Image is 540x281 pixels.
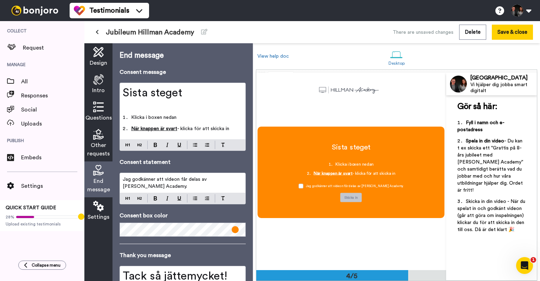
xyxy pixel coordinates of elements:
span: Jag godkänner att videon får delas av [PERSON_NAME] Academy. [306,184,403,187]
span: Sista steget [332,143,371,151]
button: Collapse menu [18,261,66,270]
img: bold-mark.svg [154,143,157,147]
span: - klicka för att skicka in [177,126,229,131]
span: Request [23,44,84,52]
img: clear-format.svg [221,143,225,147]
span: Jubileum Hillman Academy [106,27,194,37]
img: italic-mark.svg [166,143,169,147]
span: Other requests [87,141,110,158]
span: Embeds [21,153,84,162]
div: Desktop [388,61,405,66]
span: Upload existing testimonials [6,221,79,227]
img: underline-mark.svg [177,143,181,147]
button: Delete [459,25,486,40]
span: Design [90,59,107,67]
img: italic-mark.svg [166,196,169,200]
p: Consent statement [120,158,246,166]
span: Testimonials [89,6,129,15]
span: Gör så här: [457,102,497,111]
span: När knappen är svart [131,126,177,131]
p: Thank you message [120,251,246,260]
img: heading-two-block.svg [137,196,142,201]
span: Settings [21,182,84,190]
img: heading-one-block.svg [126,196,130,201]
img: bj-logo-header-white.svg [8,6,61,15]
img: bulleted-block.svg [193,142,197,148]
img: heading-one-block.svg [126,142,130,148]
span: 28% [6,214,14,220]
span: - klicka för att skicka in [353,171,396,175]
div: [GEOGRAPHIC_DATA] [470,75,536,81]
span: Questions [85,114,112,122]
span: Spela in din video [466,139,504,143]
div: Tooltip anchor [78,213,84,220]
img: Profile Image [450,76,467,92]
p: Consent message [120,68,246,76]
img: tm-color.svg [74,5,85,16]
span: Uploads [21,120,84,128]
img: numbered-block.svg [205,142,209,148]
span: Skicka in din video - När du spelat in och godkänt videon (går att göra om inspelningen) klickar ... [457,199,527,232]
img: bulleted-block.svg [193,196,197,201]
img: heading-two-block.svg [137,142,142,148]
div: There are unsaved changes [393,29,454,36]
a: Desktop [385,45,409,69]
p: End message [120,50,246,61]
button: Save & close [492,25,533,40]
span: Klicka i boxen nedan [335,162,373,166]
span: Jag godkänner att videon får delas av [PERSON_NAME] Academy. [123,177,208,189]
span: QUICK START GUIDE [6,205,56,210]
img: bold-mark.svg [154,196,157,200]
span: När knappen är svart [314,171,353,175]
span: All [21,77,84,86]
span: Fyll i namn och e-postadress [457,120,504,132]
span: Settings [88,213,109,221]
span: Intro [92,86,105,95]
span: Social [21,106,84,114]
img: clear-format.svg [221,196,225,200]
img: underline-mark.svg [177,196,181,200]
iframe: Intercom live chat [516,257,533,274]
button: Skicka in [340,193,362,202]
span: End message [87,177,110,194]
p: Consent box color [120,211,246,220]
div: Vi hjälper dig jobba smart digitalt [470,82,536,94]
img: d22bba8f-422b-4af0-9927-004180be010d [319,84,384,95]
span: 1 [531,257,536,263]
span: Collapse menu [32,262,60,268]
div: 4/5 [335,271,369,281]
img: numbered-block.svg [205,196,209,201]
a: View help doc [257,54,289,59]
span: Sista steget [123,87,182,98]
span: Klicka i boxen nedan [131,115,176,120]
span: Responses [21,91,84,100]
